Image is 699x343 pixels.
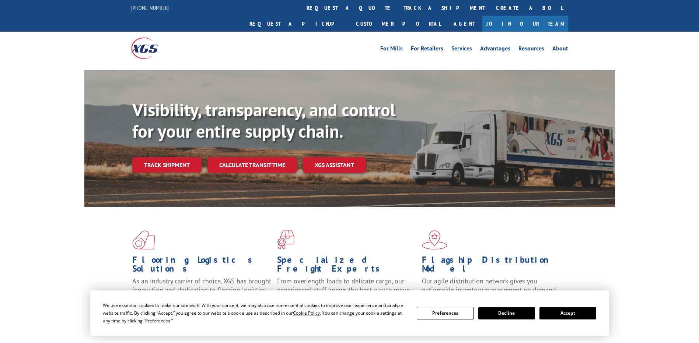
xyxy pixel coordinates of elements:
a: Join Our Team [482,16,568,32]
span: Preferences [145,318,170,324]
button: Preferences [417,307,473,319]
button: Accept [539,307,596,319]
a: Services [451,46,472,54]
div: We use essential cookies to make our site work. With your consent, we may also use non-essential ... [103,301,408,325]
h1: Flagship Distribution Model [422,255,561,277]
a: Customer Portal [350,16,446,32]
p: From overlength loads to delicate cargo, our experienced staff knows the best way to move your fr... [277,277,416,310]
a: Calculate transit time [207,157,297,173]
div: Cookie Consent Prompt [90,290,609,336]
a: For Retailers [411,46,443,54]
img: xgs-icon-flagship-distribution-model-red [422,230,447,250]
a: Request a pickup [244,16,350,32]
a: Agent [446,16,482,32]
a: About [552,46,568,54]
a: Advantages [480,46,510,54]
a: Track shipment [132,157,202,173]
b: Visibility, transparency, and control for your entire supply chain. [132,98,395,142]
span: Our agile distribution network gives you nationwide inventory management on demand. [422,277,558,294]
a: XGS ASSISTANT [303,157,366,173]
h1: Specialized Freight Experts [277,255,416,277]
button: Decline [478,307,535,319]
h1: Flooring Logistics Solutions [132,255,272,277]
img: xgs-icon-total-supply-chain-intelligence-red [132,230,155,250]
a: Resources [518,46,544,54]
a: For Mills [380,46,403,54]
span: As an industry carrier of choice, XGS has brought innovation and dedication to flooring logistics... [132,277,271,303]
span: Cookie Policy [293,310,320,316]
a: [PHONE_NUMBER] [131,4,169,11]
img: xgs-icon-focused-on-flooring-red [277,230,294,250]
